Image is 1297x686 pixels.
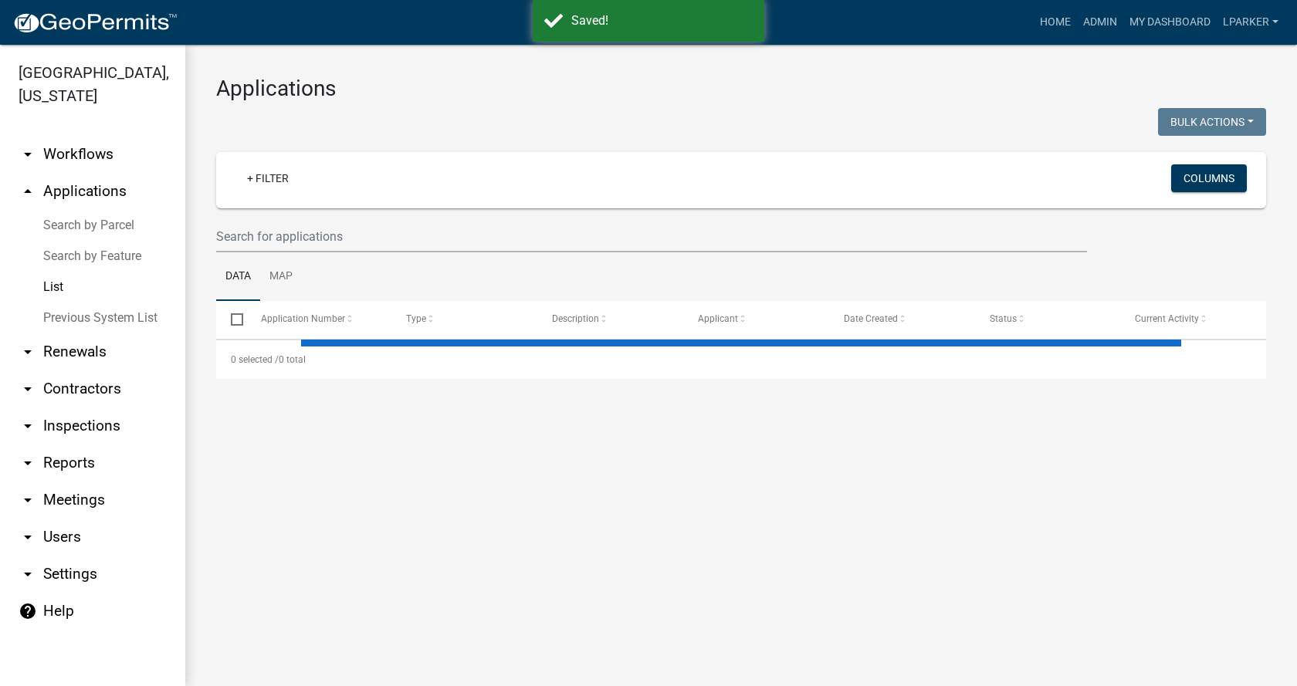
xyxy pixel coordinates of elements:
i: help [19,602,37,620]
datatable-header-cell: Type [391,301,537,338]
span: Type [406,313,426,324]
datatable-header-cell: Current Activity [1120,301,1266,338]
i: arrow_drop_down [19,454,37,472]
input: Search for applications [216,221,1087,252]
a: Admin [1077,8,1123,37]
i: arrow_drop_down [19,343,37,361]
span: Current Activity [1135,313,1199,324]
span: Application Number [261,313,345,324]
div: 0 total [216,340,1266,379]
i: arrow_drop_down [19,528,37,546]
datatable-header-cell: Date Created [829,301,975,338]
h3: Applications [216,76,1266,102]
a: + Filter [235,164,301,192]
span: Date Created [844,313,898,324]
span: Description [552,313,599,324]
button: Columns [1171,164,1247,192]
datatable-header-cell: Description [537,301,683,338]
datatable-header-cell: Select [216,301,246,338]
span: 0 selected / [231,354,279,365]
datatable-header-cell: Applicant [683,301,829,338]
a: My Dashboard [1123,8,1217,37]
i: arrow_drop_down [19,491,37,509]
a: Data [216,252,260,302]
a: Home [1034,8,1077,37]
datatable-header-cell: Status [974,301,1120,338]
button: Bulk Actions [1158,108,1266,136]
i: arrow_drop_down [19,380,37,398]
i: arrow_drop_down [19,565,37,583]
span: Applicant [698,313,738,324]
a: lparker [1217,8,1285,37]
div: Saved! [571,12,753,30]
i: arrow_drop_down [19,145,37,164]
i: arrow_drop_down [19,417,37,435]
i: arrow_drop_up [19,182,37,201]
a: Map [260,252,302,302]
datatable-header-cell: Application Number [246,301,391,338]
span: Status [990,313,1017,324]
